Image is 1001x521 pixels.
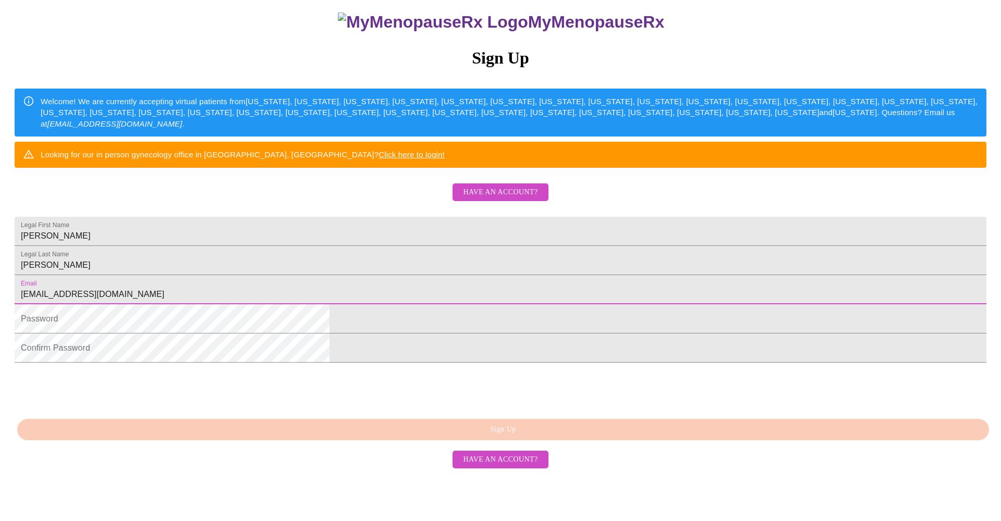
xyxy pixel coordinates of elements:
h3: Sign Up [15,48,986,68]
div: Welcome! We are currently accepting virtual patients from [US_STATE], [US_STATE], [US_STATE], [US... [41,92,978,133]
button: Have an account? [453,183,548,202]
h3: MyMenopauseRx [16,13,987,32]
a: Click here to login! [379,150,445,159]
a: Have an account? [450,195,551,204]
a: Have an account? [450,454,551,463]
span: Have an account? [463,186,538,199]
em: [EMAIL_ADDRESS][DOMAIN_NAME] [47,119,182,128]
div: Looking for our in person gynecology office in [GEOGRAPHIC_DATA], [GEOGRAPHIC_DATA]? [41,145,445,164]
iframe: reCAPTCHA [15,368,173,408]
button: Have an account? [453,451,548,469]
img: MyMenopauseRx Logo [338,13,528,32]
span: Have an account? [463,453,538,466]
